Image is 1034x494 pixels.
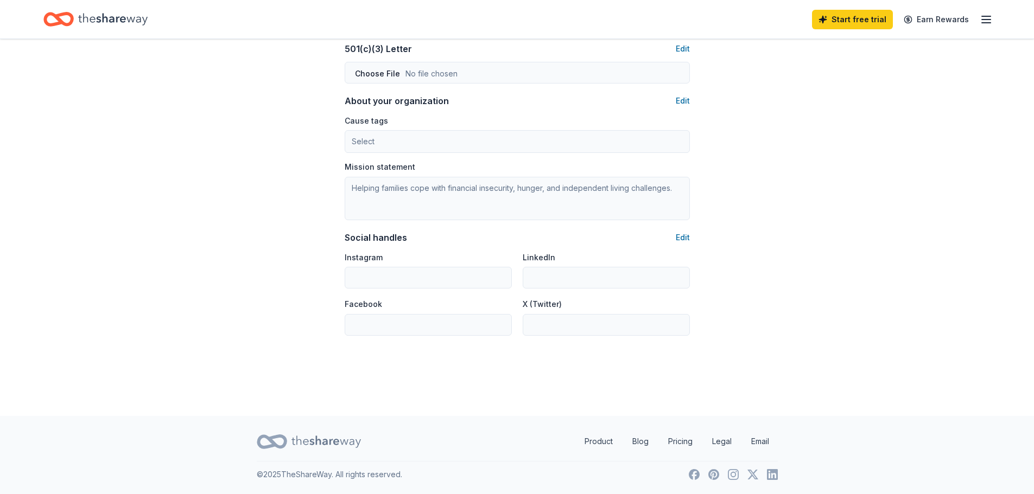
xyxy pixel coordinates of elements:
label: Instagram [345,252,383,263]
p: © 2025 TheShareWay. All rights reserved. [257,468,402,481]
a: Legal [703,431,740,452]
label: Mission statement [345,162,415,172]
label: LinkedIn [523,252,555,263]
a: Blog [624,431,657,452]
a: Product [576,431,621,452]
label: X (Twitter) [523,299,562,310]
nav: quick links [576,431,778,452]
div: 501(c)(3) Letter [345,42,412,55]
label: Cause tags [345,116,388,126]
a: Start free trial [812,10,893,29]
button: Edit [676,231,690,244]
div: About your organization [345,94,449,107]
button: Edit [676,94,690,107]
textarea: Helping families cope with financial insecurity, hunger, and independent living challenges. [345,177,690,220]
a: Email [743,431,778,452]
a: Home [43,7,148,32]
span: Select [352,135,375,148]
button: Edit [676,42,690,55]
div: Social handles [345,231,407,244]
a: Pricing [659,431,701,452]
label: Facebook [345,299,382,310]
button: Select [345,130,690,153]
a: Earn Rewards [897,10,975,29]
